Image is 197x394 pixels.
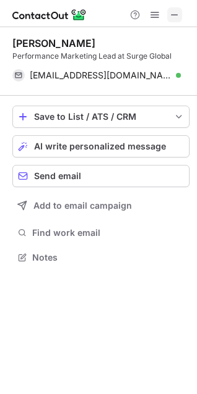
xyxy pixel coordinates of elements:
span: Add to email campaign [33,201,132,211]
span: Find work email [32,227,185,238]
button: Send email [12,165,190,187]
button: Notes [12,249,190,266]
span: AI write personalized message [34,141,166,151]
span: Send email [34,171,81,181]
button: Add to email campaign [12,195,190,217]
div: Save to List / ATS / CRM [34,112,168,122]
span: Notes [32,252,185,263]
button: Find work email [12,224,190,241]
div: Performance Marketing Lead at Surge Global [12,51,190,62]
img: ContactOut v5.3.10 [12,7,87,22]
button: save-profile-one-click [12,106,190,128]
button: AI write personalized message [12,135,190,157]
div: [PERSON_NAME] [12,37,95,49]
span: [EMAIL_ADDRESS][DOMAIN_NAME] [30,70,172,81]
